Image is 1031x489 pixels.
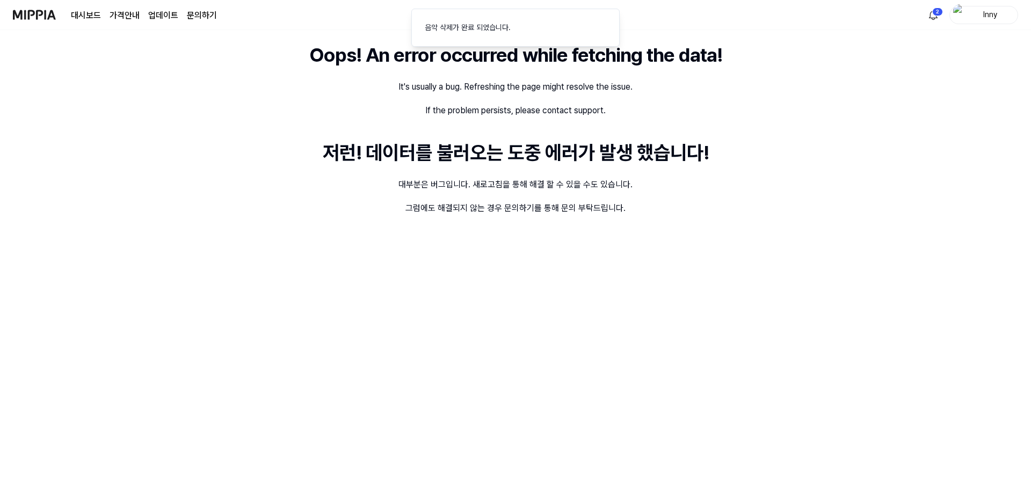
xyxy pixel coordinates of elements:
button: 알림2 [925,6,942,24]
div: 대부분은 버그입니다. 새로고침을 통해 해결 할 수 있을 수도 있습니다. [398,178,633,191]
div: 음악 삭제가 완료 되었습니다. [425,22,511,33]
img: profile [953,4,966,26]
a: 대시보드 [71,9,101,22]
a: 가격안내 [110,9,140,22]
img: 알림 [927,9,940,21]
div: 그럼에도 해결되지 않는 경우 문의하기를 통해 문의 부탁드립니다. [405,202,626,215]
div: If the problem persists, please contact support. [425,104,606,117]
div: Inny [969,9,1011,20]
div: It's usually a bug. Refreshing the page might resolve the issue. [398,81,633,93]
a: 업데이트 [148,9,178,22]
button: profileInny [949,6,1018,24]
a: 문의하기 [187,9,217,22]
div: 2 [932,8,943,16]
div: 저런! 데이터를 불러오는 도중 에러가 발생 했습니다! [323,138,709,167]
div: Oops! An error occurred while fetching the data! [309,41,722,70]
